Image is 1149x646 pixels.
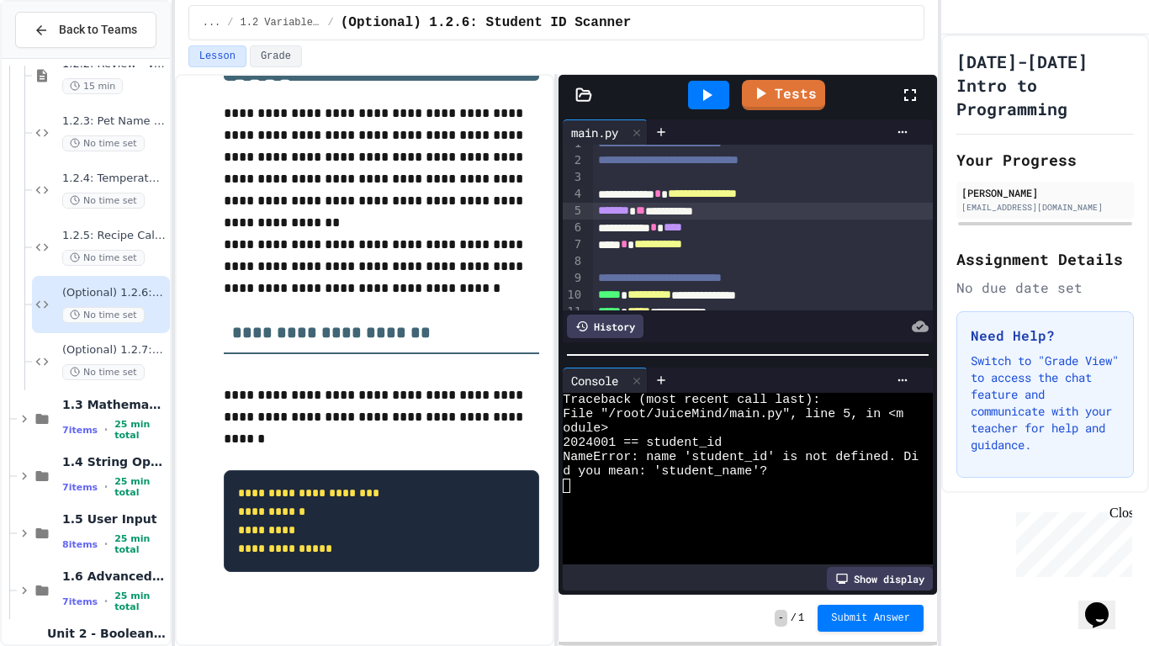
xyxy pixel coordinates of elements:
[563,450,919,464] span: NameError: name 'student_id' is not defined. Di
[563,203,584,220] div: 5
[563,368,648,393] div: Console
[328,16,334,29] span: /
[563,304,584,320] div: 11
[563,393,820,407] span: Traceback (most recent call last):
[563,372,627,389] div: Console
[341,13,632,33] span: (Optional) 1.2.6: Student ID Scanner
[62,539,98,550] span: 8 items
[114,476,167,498] span: 25 min total
[227,16,233,29] span: /
[961,185,1129,200] div: [PERSON_NAME]
[62,454,167,469] span: 1.4 String Operators
[114,533,167,555] span: 25 min total
[114,419,167,441] span: 25 min total
[563,152,584,169] div: 2
[567,315,643,338] div: History
[791,612,797,625] span: /
[971,352,1120,453] p: Switch to "Grade View" to access the chat feature and communicate with your teacher for help and ...
[742,80,825,110] a: Tests
[104,595,108,608] span: •
[62,172,167,186] span: 1.2.4: Temperature Converter
[563,407,903,421] span: File "/root/JuiceMind/main.py", line 5, in <m
[62,78,123,94] span: 15 min
[62,135,145,151] span: No time set
[563,169,584,186] div: 3
[59,21,137,39] span: Back to Teams
[188,45,246,67] button: Lesson
[961,201,1129,214] div: [EMAIL_ADDRESS][DOMAIN_NAME]
[956,148,1134,172] h2: Your Progress
[563,287,584,304] div: 10
[956,247,1134,271] h2: Assignment Details
[62,569,167,584] span: 1.6 Advanced Math
[62,364,145,380] span: No time set
[818,605,924,632] button: Submit Answer
[62,511,167,527] span: 1.5 User Input
[563,220,584,236] div: 6
[241,16,321,29] span: 1.2 Variables and Data Types
[47,626,167,641] span: Unit 2 - Boolean Expressions and If Statements
[956,278,1134,298] div: No due date set
[104,423,108,437] span: •
[104,480,108,494] span: •
[563,119,648,145] div: main.py
[62,286,167,300] span: (Optional) 1.2.6: Student ID Scanner
[62,193,145,209] span: No time set
[62,397,167,412] span: 1.3 Mathematical Operators
[62,250,145,266] span: No time set
[15,12,156,48] button: Back to Teams
[971,326,1120,346] h3: Need Help?
[563,270,584,287] div: 9
[831,612,910,625] span: Submit Answer
[104,537,108,551] span: •
[798,612,804,625] span: 1
[62,596,98,607] span: 7 items
[956,50,1134,120] h1: [DATE]-[DATE] Intro to Programming
[62,482,98,493] span: 7 items
[62,114,167,129] span: 1.2.3: Pet Name Keeper
[563,436,722,450] span: 2024001 == student_id
[563,236,584,253] div: 7
[827,567,933,590] div: Show display
[114,590,167,612] span: 25 min total
[563,421,608,436] span: odule>
[62,229,167,243] span: 1.2.5: Recipe Calculator
[775,610,787,627] span: -
[1078,579,1132,629] iframe: chat widget
[563,253,584,270] div: 8
[62,425,98,436] span: 7 items
[7,7,116,107] div: Chat with us now!Close
[62,343,167,357] span: (Optional) 1.2.7: Inventory Organizer
[563,464,767,479] span: d you mean: 'student_name'?
[1009,506,1132,577] iframe: chat widget
[203,16,221,29] span: ...
[62,307,145,323] span: No time set
[563,135,584,152] div: 1
[563,124,627,141] div: main.py
[563,186,584,203] div: 4
[250,45,302,67] button: Grade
